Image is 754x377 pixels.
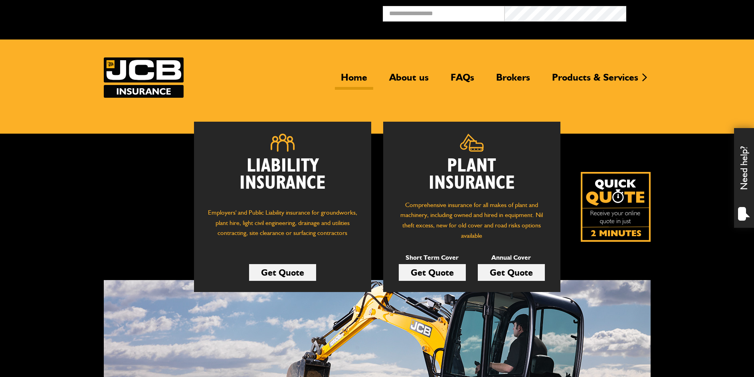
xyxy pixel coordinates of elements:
a: JCB Insurance Services [104,57,184,98]
a: Get your insurance quote isn just 2-minutes [581,172,651,242]
p: Short Term Cover [399,253,466,263]
p: Employers' and Public Liability insurance for groundworks, plant hire, light civil engineering, d... [206,207,359,246]
a: Get Quote [249,264,316,281]
img: Quick Quote [581,172,651,242]
button: Broker Login [626,6,748,18]
a: Home [335,71,373,90]
div: Need help? [734,128,754,228]
a: FAQs [445,71,480,90]
img: JCB Insurance Services logo [104,57,184,98]
a: Products & Services [546,71,644,90]
a: Get Quote [399,264,466,281]
a: Brokers [490,71,536,90]
a: About us [383,71,435,90]
h2: Liability Insurance [206,158,359,200]
a: Get Quote [478,264,545,281]
h2: Plant Insurance [395,158,548,192]
p: Comprehensive insurance for all makes of plant and machinery, including owned and hired in equipm... [395,200,548,241]
p: Annual Cover [478,253,545,263]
